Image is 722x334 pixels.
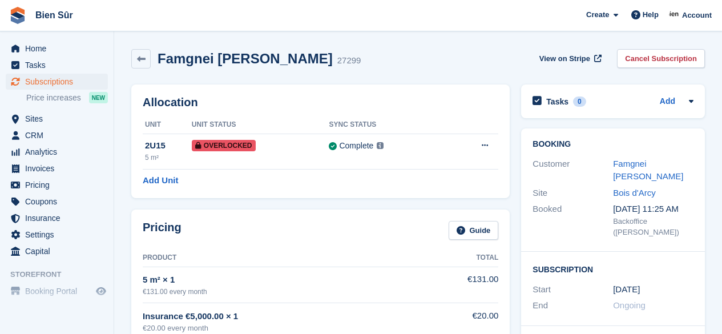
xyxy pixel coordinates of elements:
div: Backoffice ([PERSON_NAME]) [613,216,693,238]
span: Storefront [10,269,114,280]
th: Total [443,249,498,267]
a: Cancel Subscription [617,49,705,68]
time: 2023-10-24 22:00:00 UTC [613,283,640,296]
a: menu [6,74,108,90]
h2: Booking [533,140,693,149]
span: Create [586,9,609,21]
span: Booking Portal [25,283,94,299]
a: menu [6,210,108,226]
span: Sites [25,111,94,127]
a: menu [6,194,108,210]
a: menu [6,283,108,299]
th: Unit [143,116,192,134]
div: €131.00 every month [143,287,443,297]
a: Add Unit [143,174,178,187]
div: [DATE] 11:25 AM [613,203,693,216]
h2: Subscription [533,263,693,275]
a: Preview store [94,284,108,298]
a: menu [6,177,108,193]
a: Bien Sûr [31,6,78,25]
h2: Famgnei [PERSON_NAME] [158,51,333,66]
img: Asmaa Habri [669,9,680,21]
div: Site [533,187,613,200]
h2: Allocation [143,96,498,109]
span: Tasks [25,57,94,73]
a: menu [6,144,108,160]
a: Price increases NEW [26,91,108,104]
span: Overlocked [192,140,256,151]
div: Complete [339,140,373,152]
div: 27299 [337,54,361,67]
div: NEW [89,92,108,103]
span: Help [643,9,659,21]
th: Product [143,249,443,267]
a: menu [6,227,108,243]
span: Price increases [26,92,81,103]
span: Analytics [25,144,94,160]
a: menu [6,111,108,127]
span: Subscriptions [25,74,94,90]
a: Add [660,95,675,108]
div: Start [533,283,613,296]
a: menu [6,41,108,57]
td: €131.00 [443,267,498,303]
a: menu [6,243,108,259]
div: Insurance €5,000.00 × 1 [143,310,443,323]
div: €20.00 every month [143,323,443,334]
span: Invoices [25,160,94,176]
a: Bois d'Arcy [613,188,656,198]
span: Pricing [25,177,94,193]
div: End [533,299,613,312]
a: menu [6,160,108,176]
a: Guide [449,221,499,240]
div: 5 m² × 1 [143,273,443,287]
a: Famgnei [PERSON_NAME] [613,159,683,182]
a: View on Stripe [535,49,604,68]
span: View on Stripe [539,53,590,65]
div: Booked [533,203,613,238]
span: Settings [25,227,94,243]
span: Account [682,10,712,21]
th: Unit Status [192,116,329,134]
a: menu [6,127,108,143]
img: stora-icon-8386f47178a22dfd0bd8f6a31ec36ba5ce8667c1dd55bd0f319d3a0aa187defe.svg [9,7,26,24]
a: menu [6,57,108,73]
h2: Tasks [546,96,568,107]
span: Insurance [25,210,94,226]
h2: Pricing [143,221,181,240]
div: 5 m² [145,152,192,163]
span: Coupons [25,194,94,210]
span: Capital [25,243,94,259]
th: Sync Status [329,116,447,134]
span: Home [25,41,94,57]
div: 0 [573,96,586,107]
span: Ongoing [613,300,646,310]
div: 2U15 [145,139,192,152]
span: CRM [25,127,94,143]
img: icon-info-grey-7440780725fd019a000dd9b08b2336e03edf1995a4989e88bcd33f0948082b44.svg [377,142,384,149]
div: Customer [533,158,613,183]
